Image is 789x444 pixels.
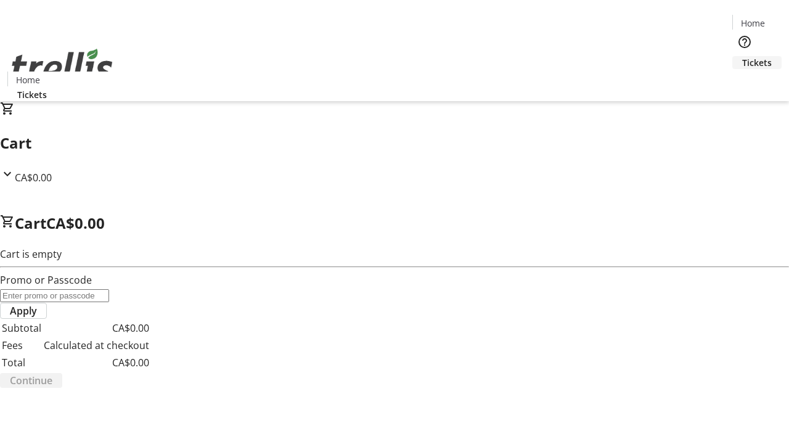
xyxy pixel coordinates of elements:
[1,337,42,353] td: Fees
[7,88,57,101] a: Tickets
[43,320,150,336] td: CA$0.00
[7,35,117,97] img: Orient E2E Organization RuQtqgjfIa's Logo
[732,69,757,94] button: Cart
[742,56,772,69] span: Tickets
[10,303,37,318] span: Apply
[732,56,782,69] a: Tickets
[741,17,765,30] span: Home
[17,88,47,101] span: Tickets
[1,355,42,371] td: Total
[733,17,772,30] a: Home
[15,171,52,184] span: CA$0.00
[732,30,757,54] button: Help
[43,337,150,353] td: Calculated at checkout
[8,73,47,86] a: Home
[1,320,42,336] td: Subtotal
[16,73,40,86] span: Home
[46,213,105,233] span: CA$0.00
[43,355,150,371] td: CA$0.00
